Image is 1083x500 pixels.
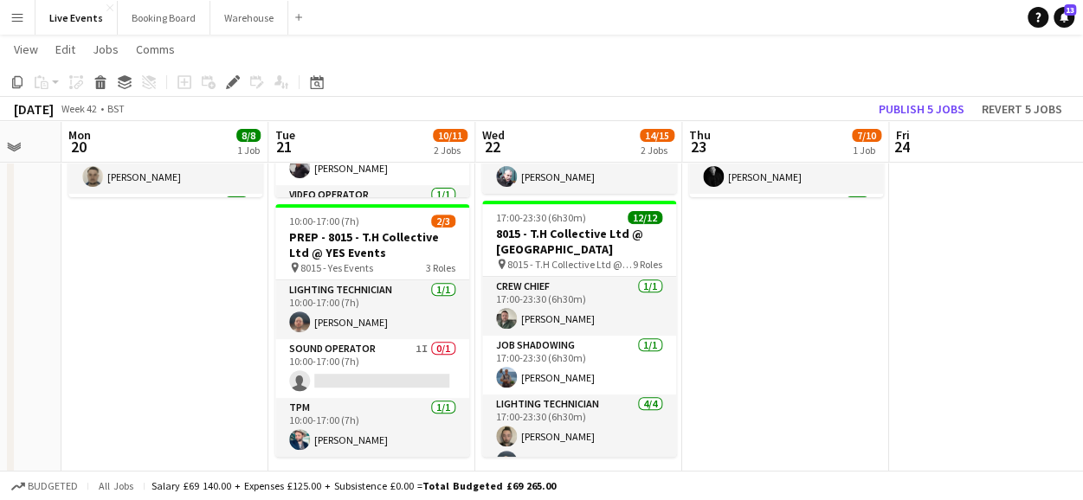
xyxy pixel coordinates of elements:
[689,135,883,194] app-card-role: STPM1/109:00-00:00 (15h)[PERSON_NAME]
[118,1,210,35] button: Booking Board
[633,258,662,271] span: 9 Roles
[872,98,971,120] button: Publish 5 jobs
[151,479,556,492] div: Salary £69 140.00 + Expenses £125.00 + Subsistence £0.00 =
[300,261,373,274] span: 8015 - Yes Events
[275,398,469,457] app-card-role: TPM1/110:00-17:00 (7h)[PERSON_NAME]
[236,129,261,142] span: 8/8
[68,135,262,194] app-card-role: Set / Staging Crew1/117:00-23:00 (6h)[PERSON_NAME]
[480,137,505,157] span: 22
[689,194,883,253] app-card-role: Set / Staging Crew1/1
[7,38,45,61] a: View
[275,280,469,339] app-card-role: Lighting Technician1/110:00-17:00 (7h)[PERSON_NAME]
[289,215,359,228] span: 10:00-17:00 (7h)
[687,137,711,157] span: 23
[852,129,881,142] span: 7/10
[641,144,674,157] div: 2 Jobs
[482,127,505,143] span: Wed
[55,42,75,57] span: Edit
[14,42,38,57] span: View
[14,100,54,118] div: [DATE]
[237,144,260,157] div: 1 Job
[95,479,137,492] span: All jobs
[1064,4,1076,16] span: 13
[57,102,100,115] span: Week 42
[275,339,469,398] app-card-role: Sound Operator1I0/110:00-17:00 (7h)
[434,144,467,157] div: 2 Jobs
[86,38,126,61] a: Jobs
[136,42,175,57] span: Comms
[689,127,711,143] span: Thu
[68,127,91,143] span: Mon
[482,226,676,257] h3: 8015 - T.H Collective Ltd @ [GEOGRAPHIC_DATA]
[9,477,81,496] button: Budgeted
[210,1,288,35] button: Warehouse
[1054,7,1074,28] a: 13
[68,194,262,303] app-card-role: Sound Operator3/3
[496,211,586,224] span: 17:00-23:30 (6h30m)
[129,38,182,61] a: Comms
[275,229,469,260] h3: PREP - 8015 - T.H Collective Ltd @ YES Events
[66,137,91,157] span: 20
[107,102,125,115] div: BST
[273,137,295,157] span: 21
[275,185,469,244] app-card-role: Video Operator1/1
[507,258,633,271] span: 8015 - T.H Collective Ltd @ [GEOGRAPHIC_DATA]
[482,277,676,336] app-card-role: Crew Chief1/117:00-23:30 (6h30m)[PERSON_NAME]
[893,137,910,157] span: 24
[431,215,455,228] span: 2/3
[35,1,118,35] button: Live Events
[48,38,82,61] a: Edit
[628,211,662,224] span: 12/12
[93,42,119,57] span: Jobs
[482,336,676,394] app-card-role: Job Shadowing1/117:00-23:30 (6h30m)[PERSON_NAME]
[975,98,1069,120] button: Revert 5 jobs
[853,144,880,157] div: 1 Job
[275,204,469,457] app-job-card: 10:00-17:00 (7h)2/3PREP - 8015 - T.H Collective Ltd @ YES Events 8015 - Yes Events3 RolesLighting...
[426,261,455,274] span: 3 Roles
[896,127,910,143] span: Fri
[422,479,556,492] span: Total Budgeted £69 265.00
[275,127,295,143] span: Tue
[482,201,676,457] app-job-card: 17:00-23:30 (6h30m)12/128015 - T.H Collective Ltd @ [GEOGRAPHIC_DATA] 8015 - T.H Collective Ltd @...
[433,129,467,142] span: 10/11
[482,135,676,194] app-card-role: Video Operator1/110:00-17:00 (7h)[PERSON_NAME]
[640,129,674,142] span: 14/15
[28,480,78,492] span: Budgeted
